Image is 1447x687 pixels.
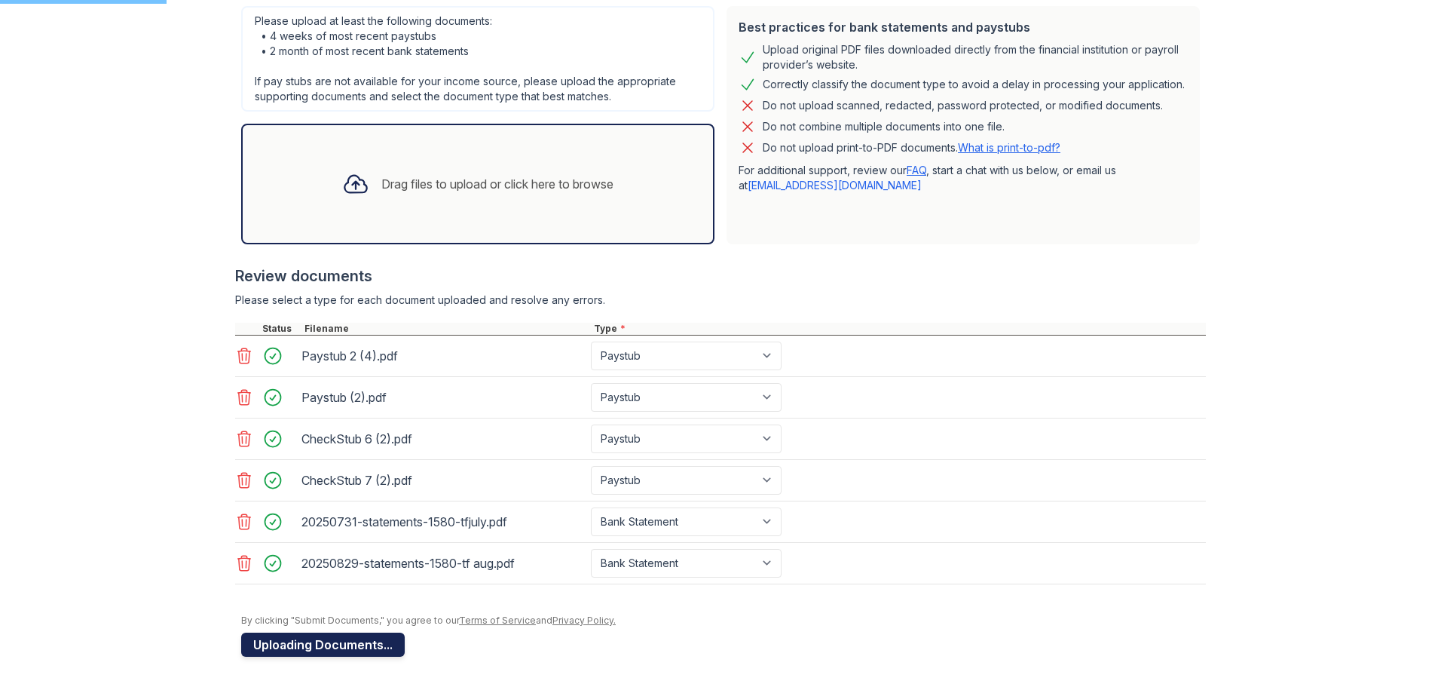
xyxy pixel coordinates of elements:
[301,427,585,451] div: CheckStub 6 (2).pdf
[301,510,585,534] div: 20250731-statements-1580-tfjuly.pdf
[241,633,405,657] button: Uploading Documents...
[552,615,616,626] a: Privacy Policy.
[748,179,922,192] a: [EMAIL_ADDRESS][DOMAIN_NAME]
[301,551,585,575] div: 20250829-statements-1580-tf aug.pdf
[301,344,585,368] div: Paystub 2 (4).pdf
[763,42,1188,72] div: Upload original PDF files downloaded directly from the financial institution or payroll provider’...
[763,118,1005,136] div: Do not combine multiple documents into one file.
[591,323,1206,335] div: Type
[235,265,1206,287] div: Review documents
[301,323,591,335] div: Filename
[241,6,714,112] div: Please upload at least the following documents: • 4 weeks of most recent paystubs • 2 month of mo...
[763,97,1163,115] div: Do not upload scanned, redacted, password protected, or modified documents.
[301,468,585,492] div: CheckStub 7 (2).pdf
[241,615,1206,627] div: By clicking "Submit Documents," you agree to our and
[739,18,1188,36] div: Best practices for bank statements and paystubs
[763,140,1060,155] p: Do not upload print-to-PDF documents.
[301,385,585,409] div: Paystub (2).pdf
[763,75,1185,94] div: Correctly classify the document type to avoid a delay in processing your application.
[381,175,613,193] div: Drag files to upload or click here to browse
[235,293,1206,308] div: Please select a type for each document uploaded and resolve any errors.
[459,615,536,626] a: Terms of Service
[739,163,1188,193] p: For additional support, review our , start a chat with us below, or email us at
[907,164,926,176] a: FAQ
[958,141,1060,154] a: What is print-to-pdf?
[259,323,301,335] div: Status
